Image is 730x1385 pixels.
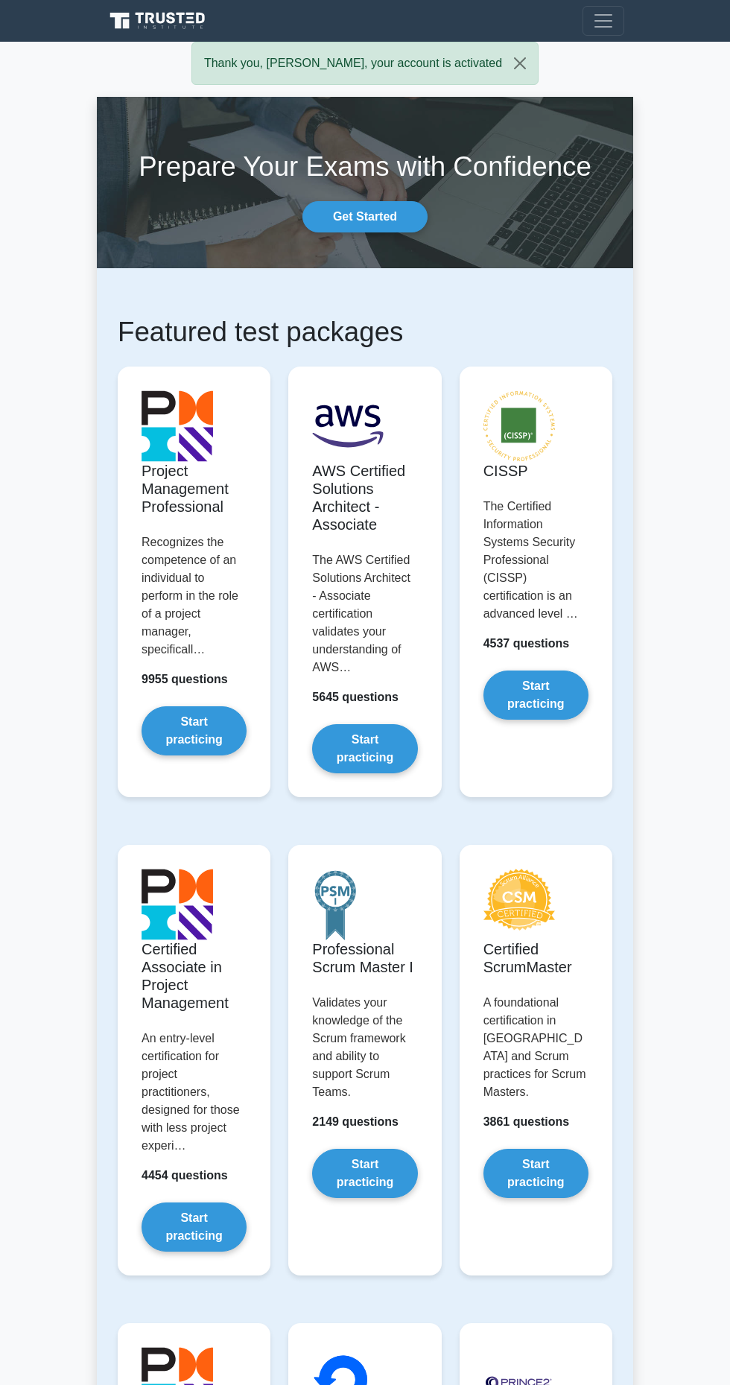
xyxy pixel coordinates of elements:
[583,6,624,36] button: Toggle navigation
[142,1202,247,1252] a: Start practicing
[483,1149,588,1198] a: Start practicing
[312,724,417,773] a: Start practicing
[97,150,633,183] h1: Prepare Your Exams with Confidence
[302,201,428,232] a: Get Started
[118,316,612,349] h1: Featured test packages
[483,671,588,720] a: Start practicing
[502,42,538,84] button: Close
[312,1149,417,1198] a: Start practicing
[142,706,247,755] a: Start practicing
[191,42,539,85] div: Thank you, [PERSON_NAME], your account is activated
